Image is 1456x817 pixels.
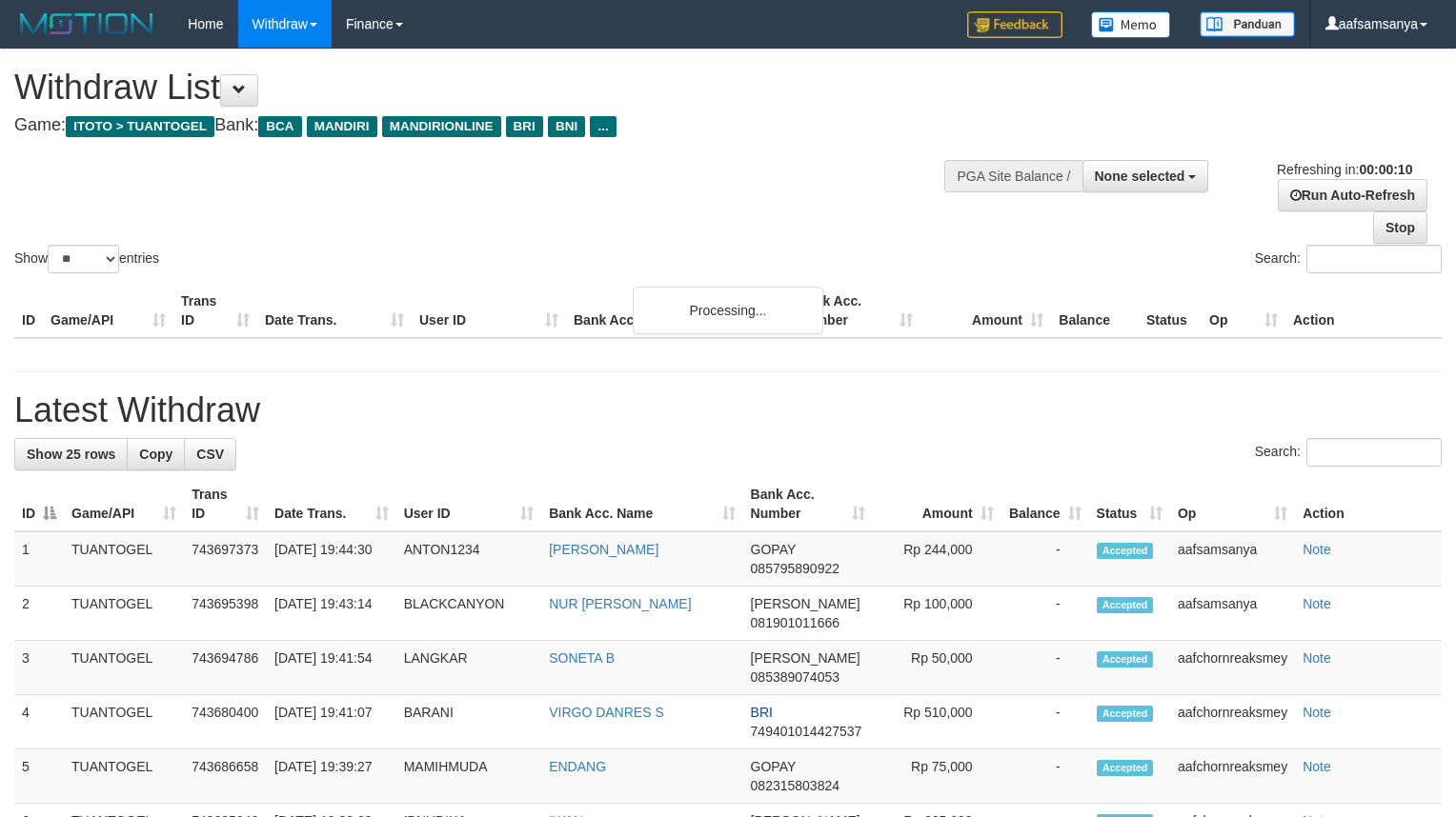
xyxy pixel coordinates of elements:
[751,759,796,774] span: GOPAY
[184,695,267,749] td: 743680400
[1200,11,1295,37] img: panduan.png
[1170,477,1295,531] th: Op: activate to sort column ascending
[1001,641,1089,695] td: -
[873,531,1001,587] td: Rp 244,000
[1051,284,1139,338] th: Balance
[1255,245,1442,273] label: Search:
[873,477,1001,531] th: Amount: activate to sort column ascending
[1278,179,1427,211] a: Run Auto-Refresh
[751,724,862,739] span: Copy 749401014427537 to clipboard
[751,705,773,720] span: BRI
[64,695,184,749] td: TUANTOGEL
[64,477,184,531] th: Game/API: activate to sort column ascending
[14,391,1442,429] h1: Latest Withdraw
[1091,11,1171,38] img: Button%20Memo.svg
[549,705,664,720] a: VIRGO DANRES S
[267,749,396,804] td: [DATE] 19:39:27
[27,447,115,462] span: Show 25 rows
[396,695,541,749] td: BARANI
[549,542,658,557] a: [PERSON_NAME]
[48,245,119,273] select: Showentries
[751,650,860,666] span: [PERSON_NAME]
[1202,284,1285,338] th: Op
[14,245,159,273] label: Show entries
[1082,160,1209,192] button: None selected
[257,284,412,338] th: Date Trans.
[1306,245,1442,273] input: Search:
[14,477,64,531] th: ID: activate to sort column descending
[1285,284,1442,338] th: Action
[751,542,796,557] span: GOPAY
[873,641,1001,695] td: Rp 50,000
[1303,650,1331,666] a: Note
[14,531,64,587] td: 1
[184,587,267,641] td: 743695398
[751,669,839,685] span: Copy 085389074053 to clipboard
[873,695,1001,749] td: Rp 510,000
[1303,759,1331,774] a: Note
[196,447,224,462] span: CSV
[506,116,543,137] span: BRI
[64,531,184,587] td: TUANTOGEL
[549,650,615,666] a: SONETA B
[566,284,790,338] th: Bank Acc. Name
[412,284,566,338] th: User ID
[548,116,585,137] span: BNI
[1001,477,1089,531] th: Balance: activate to sort column ascending
[173,284,257,338] th: Trans ID
[1139,284,1202,338] th: Status
[14,641,64,695] td: 3
[1001,749,1089,804] td: -
[184,531,267,587] td: 743697373
[1170,641,1295,695] td: aafchornreaksmey
[1170,531,1295,587] td: aafsamsanya
[382,116,501,137] span: MANDIRIONLINE
[743,477,874,531] th: Bank Acc. Number: activate to sort column ascending
[14,10,159,38] img: MOTION_logo.png
[944,160,1082,192] div: PGA Site Balance /
[1255,438,1442,467] label: Search:
[1097,706,1154,722] span: Accepted
[1097,543,1154,559] span: Accepted
[66,116,214,137] span: ITOTO > TUANTOGEL
[14,749,64,804] td: 5
[14,587,64,641] td: 2
[1359,162,1412,177] strong: 00:00:10
[267,641,396,695] td: [DATE] 19:41:54
[64,749,184,804] td: TUANTOGEL
[396,749,541,804] td: MAMIHMUDA
[396,587,541,641] td: BLACKCANYON
[1306,438,1442,467] input: Search:
[14,69,952,107] h1: Withdraw List
[1303,542,1331,557] a: Note
[184,477,267,531] th: Trans ID: activate to sort column ascending
[1277,162,1412,177] span: Refreshing in:
[873,749,1001,804] td: Rp 75,000
[920,284,1051,338] th: Amount
[267,477,396,531] th: Date Trans.: activate to sort column ascending
[1001,531,1089,587] td: -
[1373,211,1427,244] a: Stop
[1170,587,1295,641] td: aafsamsanya
[751,778,839,793] span: Copy 082315803824 to clipboard
[549,596,691,611] a: NUR [PERSON_NAME]
[1001,587,1089,641] td: -
[873,587,1001,641] td: Rp 100,000
[396,477,541,531] th: User ID: activate to sort column ascending
[184,438,236,470] a: CSV
[184,641,267,695] td: 743694786
[1097,760,1154,776] span: Accepted
[633,287,823,334] div: Processing...
[14,284,43,338] th: ID
[541,477,742,531] th: Bank Acc. Name: activate to sort column ascending
[790,284,920,338] th: Bank Acc. Number
[396,641,541,695] td: LANGKAR
[751,615,839,630] span: Copy 081901011666 to clipboard
[1095,169,1185,184] span: None selected
[1303,705,1331,720] a: Note
[751,561,839,576] span: Copy 085795890922 to clipboard
[1097,597,1154,613] span: Accepted
[549,759,606,774] a: ENDANG
[43,284,173,338] th: Game/API
[64,587,184,641] td: TUANTOGEL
